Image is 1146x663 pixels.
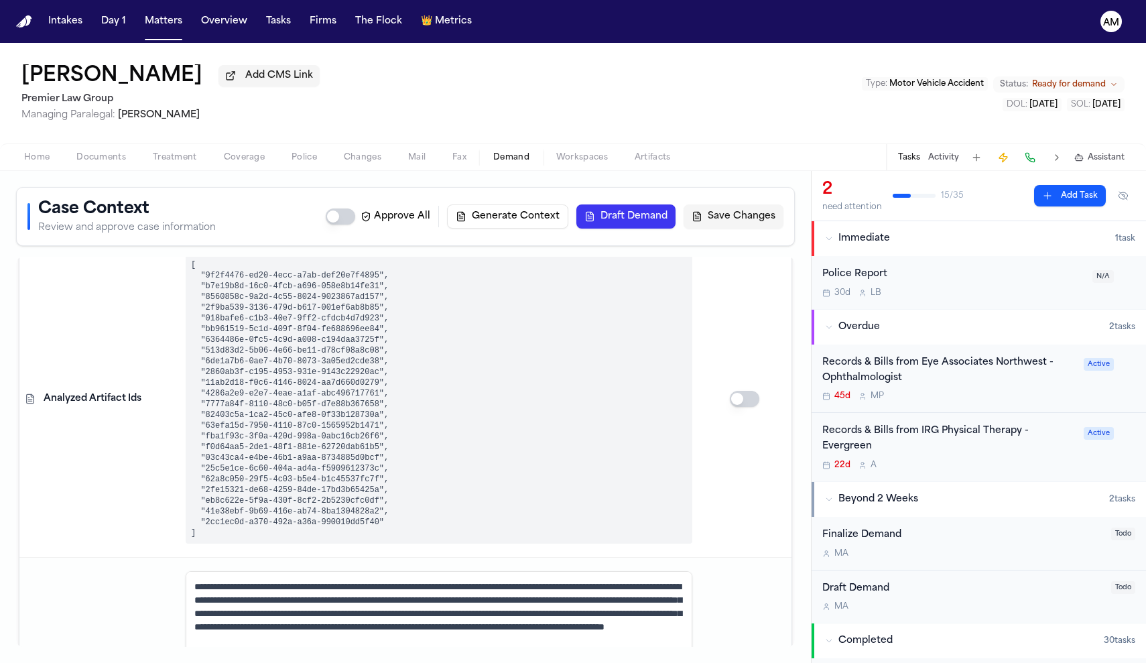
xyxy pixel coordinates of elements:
span: M A [834,601,848,612]
span: Changes [344,152,381,163]
button: Day 1 [96,9,131,34]
div: Open task: Draft Demand [812,570,1146,623]
span: Home [24,152,50,163]
span: M A [834,548,848,559]
div: Open task: Records & Bills from Eye Associates Northwest - Ophthalmologist [812,345,1146,414]
div: Open task: Police Report [812,256,1146,309]
span: [PERSON_NAME] [118,110,200,120]
span: A [871,460,877,471]
div: 2 [822,179,882,200]
span: Beyond 2 Weeks [838,493,918,506]
button: Matters [139,9,188,34]
span: Police [292,152,317,163]
button: Tasks [261,9,296,34]
label: Approve All [361,210,430,223]
div: Police Report [822,267,1084,282]
span: Todo [1111,528,1135,540]
span: Motor Vehicle Accident [889,80,984,88]
button: Change status from Ready for demand [993,76,1125,93]
span: 1 task [1115,233,1135,244]
button: Hide completed tasks (⌘⇧H) [1111,185,1135,206]
span: Status: [1000,79,1028,90]
button: Add Task [967,148,986,167]
span: L B [871,288,881,298]
span: [DATE] [1029,101,1058,109]
span: 30 task s [1104,636,1135,646]
span: Active [1084,358,1114,371]
span: Overdue [838,320,880,334]
span: Fax [452,152,466,163]
button: crownMetrics [416,9,477,34]
span: Managing Paralegal: [21,110,115,120]
span: 45d [834,391,850,402]
span: Treatment [153,152,197,163]
button: Completed30tasks [812,623,1146,658]
span: DOL : [1007,101,1027,109]
button: Activity [928,152,959,163]
span: N/A [1092,270,1114,283]
span: 30d [834,288,850,298]
h1: [PERSON_NAME] [21,64,202,88]
span: Ready for demand [1032,79,1106,90]
button: Beyond 2 Weeks2tasks [812,482,1146,517]
p: Review and approve case information [38,221,216,235]
button: Draft Demand [576,204,676,229]
div: Draft Demand [822,581,1103,597]
button: Create Immediate Task [994,148,1013,167]
button: Intakes [43,9,88,34]
button: Save Changes [684,204,783,229]
span: Add CMS Link [245,69,313,82]
span: 2 task s [1109,494,1135,505]
button: Immediate1task [812,221,1146,256]
span: Coverage [224,152,265,163]
img: Finch Logo [16,15,32,28]
div: Records & Bills from Eye Associates Northwest - Ophthalmologist [822,355,1076,386]
h2: Premier Law Group [21,91,320,107]
button: Generate Context [447,204,568,229]
div: Records & Bills from IRG Physical Therapy - Evergreen [822,424,1076,455]
span: [DATE] [1092,101,1121,109]
div: Open task: Records & Bills from IRG Physical Therapy - Evergreen [812,413,1146,481]
button: Add Task [1034,185,1106,206]
button: Tasks [898,152,920,163]
button: Make a Call [1021,148,1039,167]
span: Type : [866,80,887,88]
pre: [ "9f2f4476-ed20-4ecc-a7ab-def20e7f4895", "b7e19b8d-16c0-4fcb-a696-058e8b14fe31", "8560858c-9a2d-... [186,254,692,544]
button: Firms [304,9,342,34]
span: Workspaces [556,152,608,163]
span: 15 / 35 [941,190,964,201]
button: The Flock [350,9,407,34]
button: Add CMS Link [218,65,320,86]
button: Edit matter name [21,64,202,88]
h1: Case Context [38,198,216,220]
button: Overview [196,9,253,34]
span: Mail [408,152,426,163]
span: Completed [838,634,893,648]
span: Analyzed Artifact Ids [44,392,141,406]
span: Immediate [838,232,890,245]
span: 2 task s [1109,322,1135,333]
span: 22d [834,460,850,471]
span: Todo [1111,581,1135,594]
span: SOL : [1071,101,1090,109]
span: Documents [76,152,126,163]
button: Assistant [1074,152,1125,163]
div: Open task: Finalize Demand [812,517,1146,570]
button: Edit DOL: 2023-03-29 [1003,98,1062,111]
button: Edit SOL: 2026-03-29 [1067,98,1125,111]
span: M P [871,391,884,402]
a: Home [16,15,32,28]
button: Overdue2tasks [812,310,1146,345]
span: Artifacts [635,152,671,163]
div: need attention [822,202,882,213]
button: Edit Type: Motor Vehicle Accident [862,77,988,91]
div: Finalize Demand [822,528,1103,543]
